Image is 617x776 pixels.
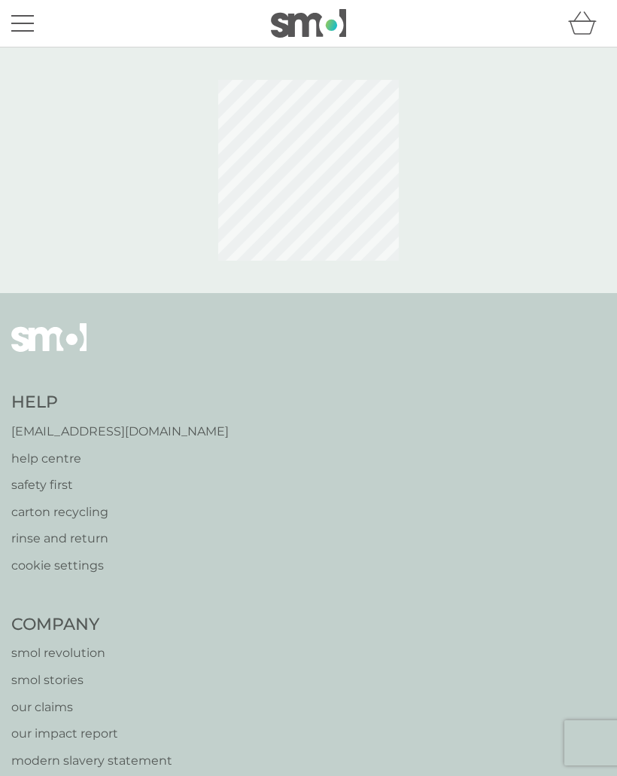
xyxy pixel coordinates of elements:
a: smol revolution [11,643,172,663]
a: [EMAIL_ADDRESS][DOMAIN_NAME] [11,422,229,441]
a: carton recycling [11,503,229,522]
a: cookie settings [11,556,229,576]
a: help centre [11,449,229,469]
img: smol [11,323,87,374]
h4: Company [11,613,172,637]
div: basket [568,8,606,38]
h4: Help [11,391,229,414]
a: smol stories [11,671,172,690]
a: our impact report [11,724,172,744]
a: safety first [11,475,229,495]
a: our claims [11,698,172,717]
a: rinse and return [11,529,229,548]
img: smol [271,9,346,38]
a: modern slavery statement [11,751,172,771]
button: menu [11,9,34,38]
